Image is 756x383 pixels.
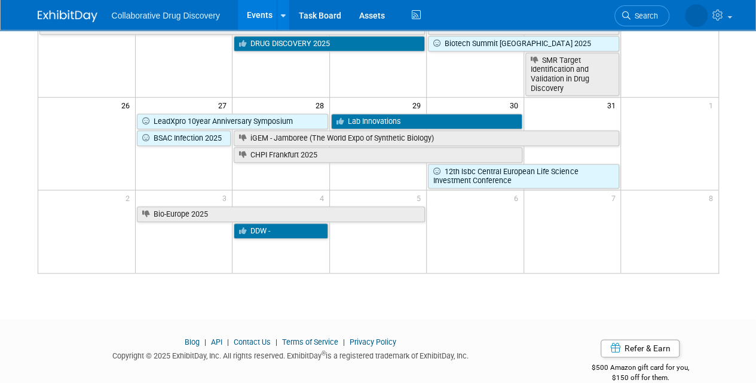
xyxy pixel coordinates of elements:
[322,350,326,357] sup: ®
[137,114,328,129] a: LeadXpro 10year Anniversary Symposium
[224,338,232,346] span: |
[201,338,209,346] span: |
[137,206,426,222] a: Bio-Europe 2025
[509,98,524,113] span: 30
[217,98,232,113] span: 27
[314,98,329,113] span: 28
[605,98,620,113] span: 31
[124,190,135,205] span: 2
[630,11,658,20] span: Search
[562,355,719,382] div: $500 Amazon gift card for you,
[282,338,338,346] a: Terms of Service
[112,11,220,20] span: Collaborative Drug Discovery
[685,4,708,27] img: Tamsin Lamont
[234,223,328,239] a: DDW -
[562,373,719,383] div: $150 off for them.
[38,348,544,361] div: Copyright © 2025 ExhibitDay, Inc. All rights reserved. ExhibitDay is a registered trademark of Ex...
[614,5,669,26] a: Search
[513,190,524,205] span: 6
[411,98,426,113] span: 29
[525,53,620,96] a: SMR Target Identification and Validation in Drug Discovery
[38,10,97,22] img: ExhibitDay
[610,190,620,205] span: 7
[708,190,718,205] span: 8
[428,36,619,51] a: Biotech Summit [GEOGRAPHIC_DATA] 2025
[428,164,619,189] a: 12th lsbc Central European Life Science Investment Conference
[211,338,222,346] a: API
[120,98,135,113] span: 26
[601,339,680,357] a: Refer & Earn
[221,190,232,205] span: 3
[415,190,426,205] span: 5
[319,190,329,205] span: 4
[234,36,425,51] a: DRUG DISCOVERY 2025
[234,147,522,163] a: CHPI Frankfurt 2025
[137,130,231,146] a: BSAC Infection 2025
[350,338,396,346] a: Privacy Policy
[273,338,280,346] span: |
[185,338,200,346] a: Blog
[234,130,619,146] a: iGEM - Jamboree (The World Expo of Synthetic Biology)
[340,338,348,346] span: |
[708,98,718,113] span: 1
[234,338,271,346] a: Contact Us
[331,114,522,129] a: Lab Innovations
